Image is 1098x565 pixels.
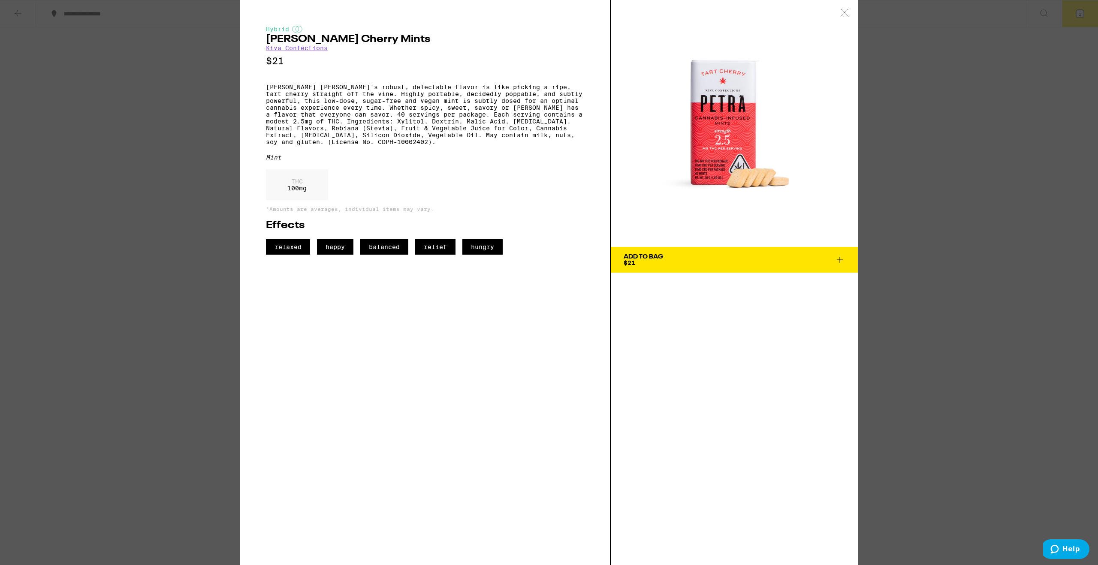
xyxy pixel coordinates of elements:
[287,178,307,185] p: THC
[266,239,310,255] span: relaxed
[292,26,302,33] img: hybridColor.svg
[266,169,328,200] div: 100 mg
[266,45,328,51] a: Kiva Confections
[317,239,353,255] span: happy
[611,247,858,273] button: Add To Bag$21
[266,56,584,66] p: $21
[266,154,584,161] div: Mint
[266,84,584,145] p: [PERSON_NAME] [PERSON_NAME]'s robust, delectable flavor is like picking a ripe, tart cherry strai...
[266,26,584,33] div: Hybrid
[266,206,584,212] p: *Amounts are averages, individual items may vary.
[624,254,663,260] div: Add To Bag
[462,239,503,255] span: hungry
[415,239,455,255] span: relief
[624,259,635,266] span: $21
[1043,539,1089,561] iframe: Opens a widget where you can find more information
[266,220,584,231] h2: Effects
[266,34,584,45] h2: [PERSON_NAME] Cherry Mints
[360,239,408,255] span: balanced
